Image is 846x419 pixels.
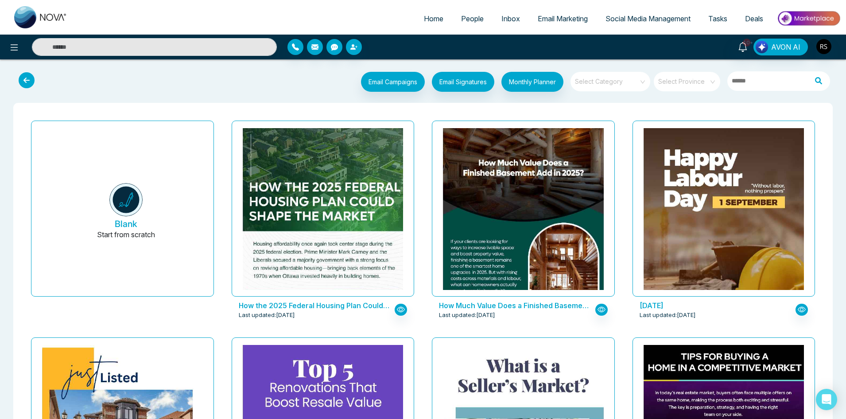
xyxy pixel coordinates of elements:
[699,10,736,27] a: Tasks
[14,6,67,28] img: Nova CRM Logo
[115,219,137,229] h5: Blank
[461,14,484,23] span: People
[493,10,529,27] a: Inbox
[776,8,841,28] img: Market-place.gif
[452,10,493,27] a: People
[424,14,443,23] span: Home
[501,14,520,23] span: Inbox
[432,72,494,92] button: Email Signatures
[640,300,791,311] p: Labour Day 2025
[708,14,727,23] span: Tasks
[109,183,143,216] img: novacrm
[753,39,808,55] button: AVON AI
[756,41,768,53] img: Lead Flow
[597,10,699,27] a: Social Media Management
[771,42,800,52] span: AVON AI
[538,14,588,23] span: Email Marketing
[97,229,155,251] p: Start from scratch
[439,300,590,311] p: How Much Value Does a Finished Basement Add in 2025?
[743,39,751,47] span: 10+
[605,14,691,23] span: Social Media Management
[732,39,753,54] a: 10+
[745,14,763,23] span: Deals
[354,77,425,86] a: Email Campaigns
[361,72,425,92] button: Email Campaigns
[239,300,390,311] p: How the 2025 Federal Housing Plan Could Shape the Market
[239,311,295,320] span: Last updated: [DATE]
[439,311,495,320] span: Last updated: [DATE]
[494,72,563,94] a: Monthly Planner
[529,10,597,27] a: Email Marketing
[816,389,837,410] div: Open Intercom Messenger
[640,311,696,320] span: Last updated: [DATE]
[425,72,494,94] a: Email Signatures
[736,10,772,27] a: Deals
[46,128,206,296] button: BlankStart from scratch
[415,10,452,27] a: Home
[816,39,831,54] img: User Avatar
[501,72,563,92] button: Monthly Planner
